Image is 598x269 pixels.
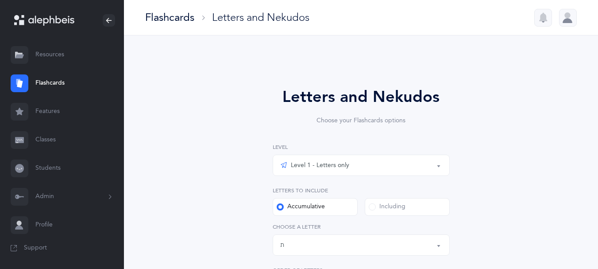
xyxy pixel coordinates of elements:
button: ת [273,234,450,256]
div: Including [369,203,405,211]
div: ת [280,241,284,250]
label: Choose a letter [273,223,450,231]
span: Support [24,244,47,253]
div: Letters and Nekudos [248,85,475,109]
button: Level 1 - Letters only [273,155,450,176]
div: Flashcards [145,10,194,25]
label: Letters to include [273,187,450,195]
div: Letters and Nekudos [212,10,309,25]
label: Level [273,143,450,151]
div: Accumulative [277,203,325,211]
div: Level 1 - Letters only [280,160,349,171]
div: Choose your Flashcards options [248,116,475,125]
